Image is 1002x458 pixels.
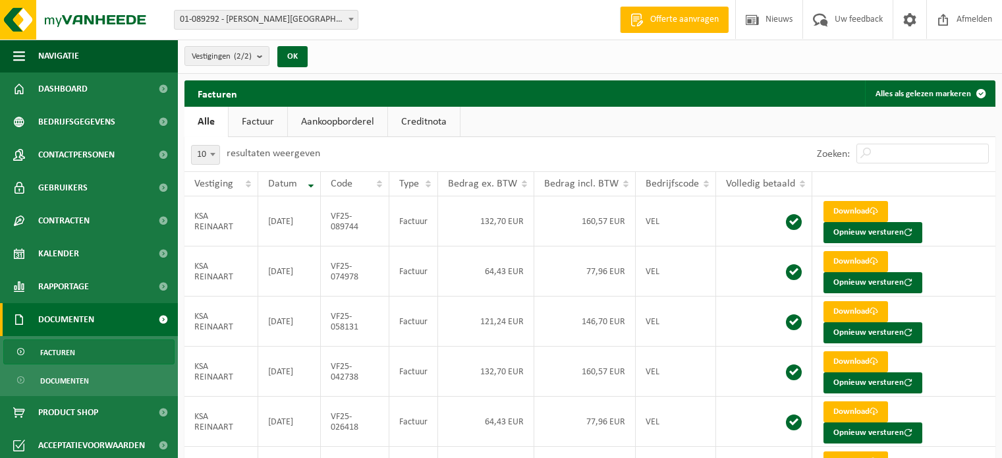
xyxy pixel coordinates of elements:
td: KSA REINAART [184,347,258,397]
button: Alles als gelezen markeren [865,80,994,107]
button: Opnieuw versturen [823,372,922,393]
span: 01-089292 - KSA REINAART - BELSELE [175,11,358,29]
span: Documenten [38,303,94,336]
a: Factuur [229,107,287,137]
count: (2/2) [234,52,252,61]
span: 10 [192,146,219,164]
td: 64,43 EUR [438,397,534,447]
button: Opnieuw versturen [823,272,922,293]
td: 121,24 EUR [438,297,534,347]
span: Code [331,179,352,189]
td: VEL [636,297,716,347]
button: Opnieuw versturen [823,422,922,444]
a: Download [823,251,888,272]
td: 77,96 EUR [534,397,636,447]
span: 01-089292 - KSA REINAART - BELSELE [174,10,358,30]
td: Factuur [389,246,438,297]
td: 160,57 EUR [534,196,636,246]
td: [DATE] [258,397,321,447]
button: Vestigingen(2/2) [184,46,269,66]
span: Documenten [40,368,89,393]
span: Vestiging [194,179,233,189]
td: [DATE] [258,347,321,397]
td: VF25-042738 [321,347,389,397]
td: 132,70 EUR [438,347,534,397]
td: 132,70 EUR [438,196,534,246]
td: Factuur [389,397,438,447]
span: Facturen [40,340,75,365]
a: Download [823,401,888,422]
span: Contracten [38,204,90,237]
a: Download [823,301,888,322]
button: Opnieuw versturen [823,222,922,243]
td: KSA REINAART [184,397,258,447]
a: Documenten [3,368,175,393]
span: Type [399,179,419,189]
a: Aankoopborderel [288,107,387,137]
span: Bedrag ex. BTW [448,179,517,189]
td: Factuur [389,297,438,347]
a: Alle [184,107,228,137]
span: Vestigingen [192,47,252,67]
td: 77,96 EUR [534,246,636,297]
td: [DATE] [258,297,321,347]
span: Bedrag incl. BTW [544,179,619,189]
td: 64,43 EUR [438,246,534,297]
a: Download [823,201,888,222]
span: Offerte aanvragen [647,13,722,26]
td: KSA REINAART [184,246,258,297]
td: Factuur [389,196,438,246]
a: Download [823,351,888,372]
td: KSA REINAART [184,196,258,246]
span: 10 [191,145,220,165]
td: [DATE] [258,246,321,297]
span: Bedrijfscode [646,179,699,189]
button: OK [277,46,308,67]
span: Bedrijfsgegevens [38,105,115,138]
span: Product Shop [38,396,98,429]
td: 160,57 EUR [534,347,636,397]
td: VEL [636,347,716,397]
td: VF25-026418 [321,397,389,447]
span: Dashboard [38,72,88,105]
h2: Facturen [184,80,250,106]
span: Navigatie [38,40,79,72]
span: Gebruikers [38,171,88,204]
span: Contactpersonen [38,138,115,171]
td: VEL [636,196,716,246]
span: Volledig betaald [726,179,795,189]
label: resultaten weergeven [227,148,320,159]
td: 146,70 EUR [534,297,636,347]
td: VF25-089744 [321,196,389,246]
td: VEL [636,397,716,447]
label: Zoeken: [817,149,850,159]
td: VEL [636,246,716,297]
td: Factuur [389,347,438,397]
td: VF25-058131 [321,297,389,347]
a: Creditnota [388,107,460,137]
td: KSA REINAART [184,297,258,347]
span: Rapportage [38,270,89,303]
button: Opnieuw versturen [823,322,922,343]
a: Facturen [3,339,175,364]
td: VF25-074978 [321,246,389,297]
td: [DATE] [258,196,321,246]
span: Datum [268,179,297,189]
a: Offerte aanvragen [620,7,729,33]
span: Kalender [38,237,79,270]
